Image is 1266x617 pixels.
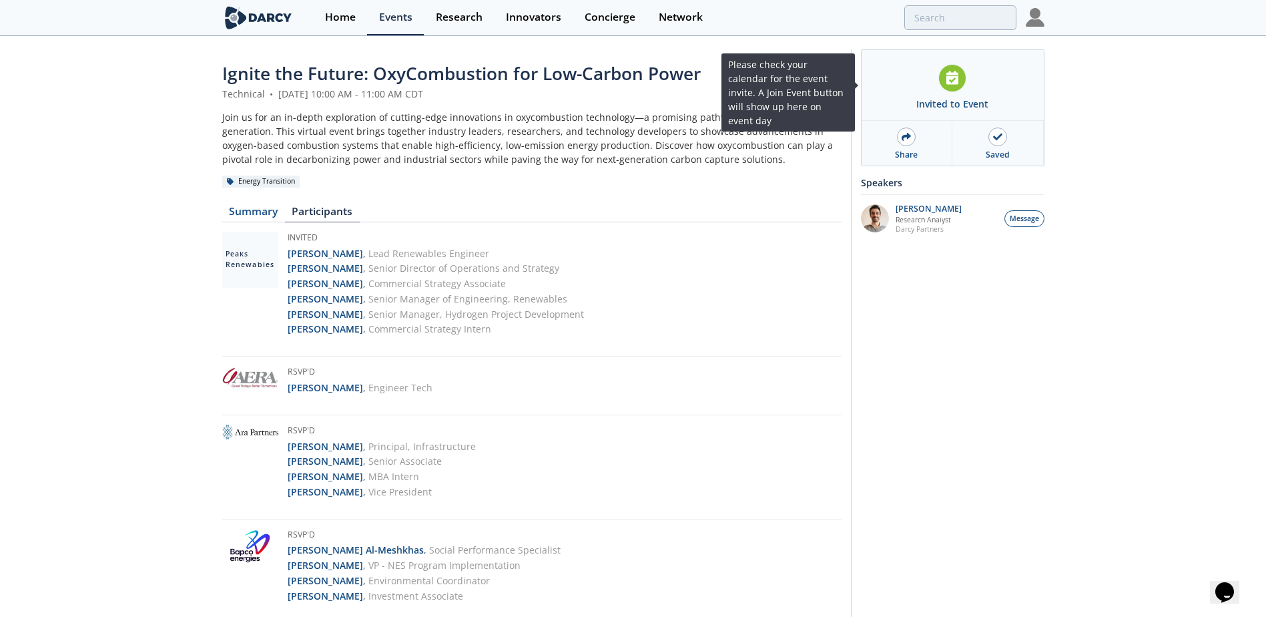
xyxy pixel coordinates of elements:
[585,12,635,23] div: Concierge
[659,12,703,23] div: Network
[506,12,561,23] div: Innovators
[368,262,559,274] span: Senior Director of Operations and Strategy
[363,292,366,305] span: ,
[288,277,363,290] strong: [PERSON_NAME]
[222,366,278,389] img: Aera Energy
[288,544,424,556] strong: [PERSON_NAME] Al-Meshkhas
[363,470,366,483] span: ,
[368,247,489,260] span: Lead Renewables Engineer
[288,292,363,305] strong: [PERSON_NAME]
[363,559,366,572] span: ,
[288,308,363,321] strong: [PERSON_NAME]
[288,323,363,335] strong: [PERSON_NAME]
[288,440,363,453] strong: [PERSON_NAME]
[288,559,363,572] strong: [PERSON_NAME]
[288,590,363,602] strong: [PERSON_NAME]
[288,529,561,544] h5: RSVP'd
[896,215,962,224] p: Research Analyst
[1004,210,1044,227] button: Message
[363,323,366,335] span: ,
[1210,564,1253,604] iframe: chat widget
[222,529,278,566] img: Bapco Energies
[288,366,432,381] h5: RSVP'd
[222,232,278,288] div: Peaks Renewables
[379,12,412,23] div: Events
[363,485,366,498] span: ,
[436,12,483,23] div: Research
[222,87,842,101] div: Technical [DATE] 10:00 AM - 11:00 AM CDT
[288,425,476,439] h5: RSVP'd
[363,455,366,467] span: ,
[916,97,988,111] div: Invited to Event
[363,440,366,453] span: ,
[895,149,918,161] div: Share
[1026,8,1044,27] img: Profile
[222,61,701,85] span: Ignite the Future: OxyCombustion for Low-Carbon Power
[288,485,363,498] strong: [PERSON_NAME]
[368,323,491,335] span: Commercial Strategy Intern
[1010,214,1039,224] span: Message
[363,381,366,394] span: ,
[222,176,300,188] div: Energy Transition
[424,544,426,556] span: ,
[222,110,842,166] div: Join us for an in-depth exploration of cutting-edge innovations in oxycombustion technology—a pro...
[986,149,1010,161] div: Saved
[363,277,366,290] span: ,
[368,440,476,453] span: Principal, Infrastructure
[363,308,366,321] span: ,
[325,12,356,23] div: Home
[368,574,490,587] span: Environmental Coordinator
[368,381,432,394] span: Engineer Tech
[368,292,567,305] span: Senior Manager of Engineering, Renewables
[429,544,561,556] span: Social Performance Specialist
[288,574,363,587] strong: [PERSON_NAME]
[288,247,363,260] strong: [PERSON_NAME]
[861,204,889,232] img: e78dc165-e339-43be-b819-6f39ce58aec6
[368,485,432,498] span: Vice President
[861,171,1044,194] div: Speakers
[368,590,463,602] span: Investment Associate
[896,224,962,234] p: Darcy Partners
[285,206,360,222] a: Participants
[368,559,521,572] span: VP - NES Program Implementation
[368,308,584,321] span: Senior Manager, Hydrogen Project Development
[222,206,285,222] a: Summary
[904,5,1016,30] input: Advanced Search
[288,381,363,394] strong: [PERSON_NAME]
[288,232,584,246] h5: Invited
[288,455,363,467] strong: [PERSON_NAME]
[368,470,419,483] span: MBA Intern
[222,6,295,29] img: logo-wide.svg
[368,277,506,290] span: Commercial Strategy Associate
[363,262,366,274] span: ,
[268,87,276,100] span: •
[896,204,962,214] p: [PERSON_NAME]
[288,470,363,483] strong: [PERSON_NAME]
[368,455,442,467] span: Senior Associate
[288,262,363,274] strong: [PERSON_NAME]
[363,247,366,260] span: ,
[222,425,278,440] img: Ara Partners
[363,574,366,587] span: ,
[363,590,366,602] span: ,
